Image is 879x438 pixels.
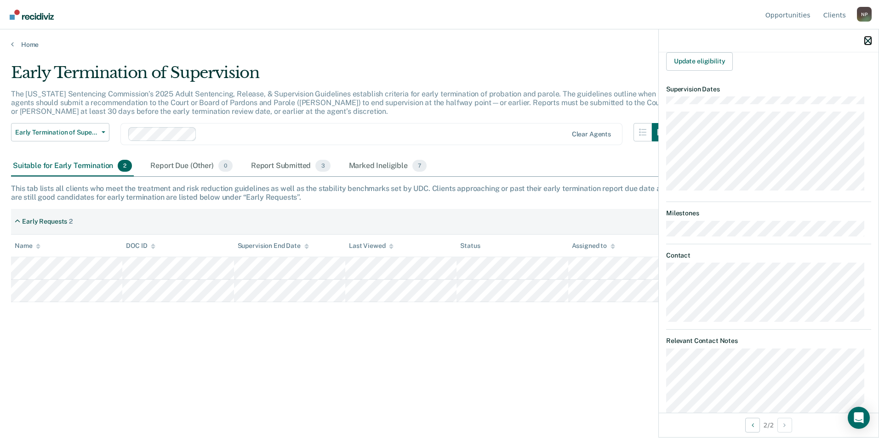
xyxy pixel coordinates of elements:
[11,40,868,49] a: Home
[10,10,54,20] img: Recidiviz
[315,160,330,172] span: 3
[11,90,665,116] p: The [US_STATE] Sentencing Commission’s 2025 Adult Sentencing, Release, & Supervision Guidelines e...
[666,85,871,93] dt: Supervision Dates
[15,242,40,250] div: Name
[666,252,871,259] dt: Contact
[857,7,872,22] button: Profile dropdown button
[347,156,429,176] div: Marked Ineligible
[126,242,155,250] div: DOC ID
[11,63,670,90] div: Early Termination of Supervision
[249,156,332,176] div: Report Submitted
[15,129,98,136] span: Early Termination of Supervision
[666,337,871,345] dt: Relevant Contact Notes
[11,184,868,202] div: This tab lists all clients who meet the treatment and risk reduction guidelines as well as the st...
[11,156,134,176] div: Suitable for Early Termination
[69,218,73,225] div: 2
[349,242,394,250] div: Last Viewed
[666,52,733,71] button: Update eligibility
[857,7,872,22] div: N P
[572,242,615,250] div: Assigned to
[745,418,760,432] button: Previous Opportunity
[118,160,132,172] span: 2
[572,130,611,138] div: Clear agents
[148,156,234,176] div: Report Due (Other)
[848,407,870,429] div: Open Intercom Messenger
[218,160,233,172] span: 0
[777,418,792,432] button: Next Opportunity
[22,218,67,225] div: Early Requests
[412,160,427,172] span: 7
[659,413,879,437] div: 2 / 2
[666,209,871,217] dt: Milestones
[460,242,480,250] div: Status
[238,242,309,250] div: Supervision End Date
